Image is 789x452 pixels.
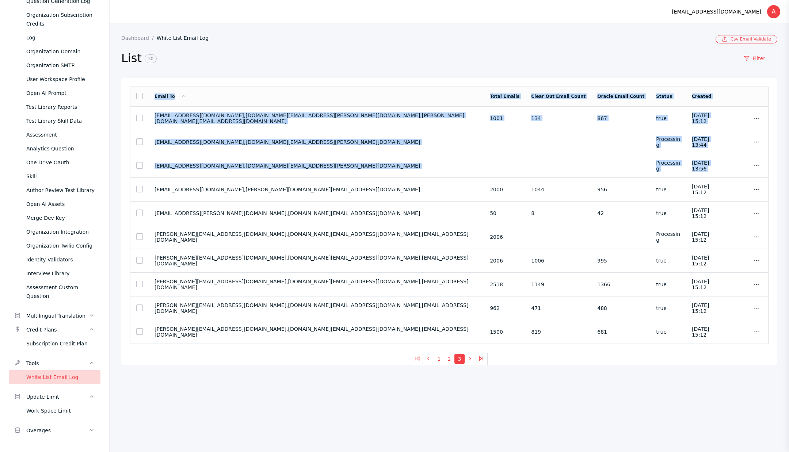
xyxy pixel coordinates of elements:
section: [EMAIL_ADDRESS][DOMAIN_NAME],[DOMAIN_NAME][EMAIL_ADDRESS][PERSON_NAME][DOMAIN_NAME] [155,163,478,169]
a: Interview Library [9,267,100,280]
div: Organization Integration [26,227,95,236]
a: Log [9,31,100,45]
a: Dashboard [121,35,157,41]
h2: List [121,51,732,66]
div: Subscription Credit Plan [26,339,95,348]
section: [PERSON_NAME][EMAIL_ADDRESS][DOMAIN_NAME],[DOMAIN_NAME][EMAIL_ADDRESS][DOMAIN_NAME],[EMAIL_ADDRES... [155,326,478,338]
section: [EMAIL_ADDRESS][DOMAIN_NAME],[DOMAIN_NAME][EMAIL_ADDRESS][PERSON_NAME][DOMAIN_NAME] [155,139,478,145]
section: 488 [597,305,644,311]
div: A [767,5,780,18]
a: Csv Email Validate [716,35,777,43]
a: Organization Domain [9,45,100,58]
a: Oracle Email Count [597,94,644,99]
section: 50 [490,210,519,216]
span: [DATE] 15:12 [692,184,709,195]
section: [PERSON_NAME][EMAIL_ADDRESS][DOMAIN_NAME],[DOMAIN_NAME][EMAIL_ADDRESS][DOMAIN_NAME],[EMAIL_ADDRES... [155,231,478,243]
button: 2 [444,354,454,364]
span: [DATE] 15:12 [692,302,709,314]
section: 1001 [490,115,519,121]
section: 1006 [531,258,586,264]
div: Assessment [26,130,95,139]
section: 1366 [597,281,644,287]
section: true [656,187,680,192]
section: [PERSON_NAME][EMAIL_ADDRESS][DOMAIN_NAME],[DOMAIN_NAME][EMAIL_ADDRESS][DOMAIN_NAME],[EMAIL_ADDRES... [155,255,478,267]
section: [PERSON_NAME][EMAIL_ADDRESS][DOMAIN_NAME],[DOMAIN_NAME][EMAIL_ADDRESS][DOMAIN_NAME],[EMAIL_ADDRES... [155,302,478,314]
button: 1 [434,354,444,364]
div: Organization Subscription Credits [26,11,95,28]
section: [EMAIL_ADDRESS][PERSON_NAME][DOMAIN_NAME],[DOMAIN_NAME][EMAIL_ADDRESS][DOMAIN_NAME] [155,210,478,216]
span: 30 [145,54,157,63]
section: true [656,329,680,335]
div: Test Library Reports [26,103,95,111]
a: Merge Dev Key [9,211,100,225]
button: 3 [454,354,465,364]
section: true [656,258,680,264]
a: Open Ai Assets [9,197,100,211]
div: Work Space Limit [26,406,95,415]
a: White List Email Log [157,35,214,41]
section: 134 [531,115,586,121]
div: Test Library Skill Data [26,116,95,125]
section: true [656,210,680,216]
div: Assessment Custom Question [26,283,95,300]
section: [EMAIL_ADDRESS][DOMAIN_NAME],[PERSON_NAME][DOMAIN_NAME][EMAIL_ADDRESS][DOMAIN_NAME] [155,187,478,192]
span: [DATE] 15:12 [692,231,709,243]
a: Created [692,94,711,99]
section: 2518 [490,281,519,287]
span: [DATE] 13:56 [692,160,709,172]
div: Overages [26,426,89,435]
a: Clear Out Email Count [531,94,586,99]
a: Status [656,94,672,99]
div: Author Review Test Library [26,186,95,195]
div: User Workspace Profile [26,75,95,84]
section: 1149 [531,281,586,287]
section: 2000 [490,187,519,192]
a: Identity Validators [9,253,100,267]
a: Skill [9,169,100,183]
div: Tools [26,359,89,368]
div: Open Ai Prompt [26,89,95,97]
section: 962 [490,305,519,311]
div: Skill [26,172,95,181]
section: 995 [597,258,644,264]
span: [DATE] 15:12 [692,326,709,338]
div: Credit Plans [26,325,89,334]
div: Log [26,33,95,42]
section: true [656,305,680,311]
section: 681 [597,329,644,335]
section: 471 [531,305,586,311]
a: White List Email Log [9,370,100,384]
div: One Drive Oauth [26,158,95,167]
div: White List Email Log [26,373,95,382]
span: [DATE] 15:12 [692,255,709,267]
div: Multilingual Translation [26,311,89,320]
a: Organization Twilio Config [9,239,100,253]
section: 956 [597,187,644,192]
section: 819 [531,329,586,335]
a: Author Review Test Library [9,183,100,197]
span: [DATE] 15:12 [692,112,709,124]
a: Work Space Limit [9,404,100,418]
div: Merge Dev Key [26,214,95,222]
a: Organization SMTP [9,58,100,72]
span: [DATE] 15:12 [692,207,709,219]
span: [DATE] 15:12 [692,279,709,290]
a: One Drive Oauth [9,156,100,169]
section: Processing [656,136,680,148]
section: 867 [597,115,644,121]
div: Analytics Question [26,144,95,153]
a: Test Library Reports [9,100,100,114]
section: Processing [656,160,680,172]
section: 42 [597,210,644,216]
div: Organization Twilio Config [26,241,95,250]
section: 1044 [531,187,586,192]
div: [EMAIL_ADDRESS][DOMAIN_NAME] [672,7,761,16]
div: Organization Domain [26,47,95,56]
section: 8 [531,210,586,216]
section: Processing [656,231,680,243]
section: true [656,115,680,121]
a: User Workspace Profile [9,72,100,86]
section: [EMAIL_ADDRESS][DOMAIN_NAME],[DOMAIN_NAME][EMAIL_ADDRESS][PERSON_NAME][DOMAIN_NAME],[PERSON_NAME]... [155,112,478,124]
div: Interview Library [26,269,95,278]
a: Open Ai Prompt [9,86,100,100]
